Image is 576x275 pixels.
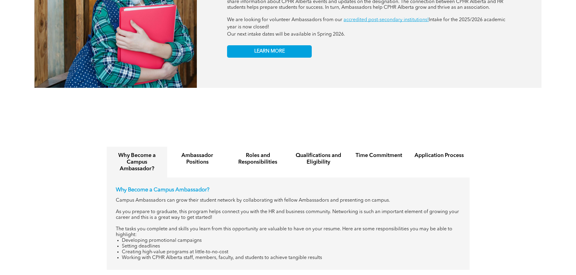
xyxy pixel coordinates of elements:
li: Creating high-value programs at little-to-no-cost [122,249,460,255]
li: Working with CPHR Alberta staff, members, faculty, and students to achieve tangible results [122,255,460,261]
h4: Why Become a Campus Ambassador? [112,152,162,172]
p: The tasks you complete and skills you learn from this opportunity are valuable to have on your re... [116,226,460,238]
span: LEARN MORE [254,49,285,54]
p: As you prepare to graduate, this program helps connect you with the HR and business community. Ne... [116,209,460,221]
h4: Application Process [415,152,464,159]
a: accredited post-secondary institutions! [343,18,429,22]
p: Why Become a Campus Ambassador? [116,187,460,193]
h4: Ambassador Positions [173,152,222,165]
h4: Qualifications and Eligibility [294,152,343,165]
li: Setting deadlines [122,244,460,249]
h4: Time Commitment [354,152,404,159]
p: Campus Ambassadors can grow their student network by collaborating with fellow Ambassadors and pr... [116,198,460,203]
a: LEARN MORE [227,45,312,58]
span: We are looking for volunteer Ambassadors from our [227,18,342,22]
h4: Roles and Responsibilities [233,152,283,165]
span: Our next intake dates will be available in Spring 2026. [227,32,345,37]
span: Intake for the 2025/2026 academic year is now closed! [227,18,505,30]
li: Developing promotional campaigns [122,238,460,244]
